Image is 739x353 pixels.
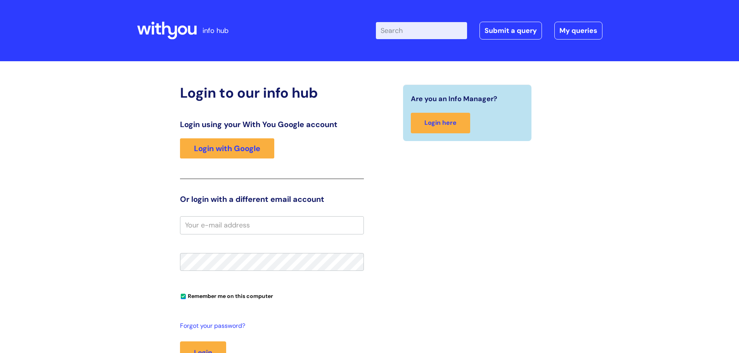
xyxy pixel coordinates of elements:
span: Are you an Info Manager? [411,93,497,105]
input: Search [376,22,467,39]
a: Submit a query [479,22,542,40]
input: Remember me on this computer [181,294,186,299]
h3: Or login with a different email account [180,195,364,204]
h3: Login using your With You Google account [180,120,364,129]
a: My queries [554,22,602,40]
label: Remember me on this computer [180,291,273,300]
a: Login here [411,113,470,133]
a: Forgot your password? [180,320,360,332]
div: You can uncheck this option if you're logging in from a shared device [180,289,364,302]
input: Your e-mail address [180,216,364,234]
a: Login with Google [180,138,274,158]
p: info hub [202,24,228,37]
h2: Login to our info hub [180,84,364,101]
